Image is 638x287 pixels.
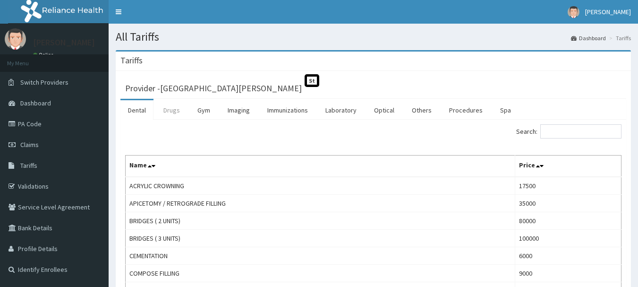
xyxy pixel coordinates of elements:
a: Online [33,52,56,58]
td: COMPOSE FILLING [126,265,515,282]
td: 80000 [515,212,621,230]
a: Dental [120,100,153,120]
span: Dashboard [20,99,51,107]
a: Immunizations [260,100,315,120]
a: Imaging [220,100,257,120]
span: [PERSON_NAME] [585,8,631,16]
a: Procedures [442,100,490,120]
td: 9000 [515,265,621,282]
a: Others [404,100,439,120]
td: CEMENTATION [126,247,515,265]
span: St [305,74,319,87]
a: Optical [366,100,402,120]
a: Gym [190,100,218,120]
img: User Image [5,28,26,50]
span: Switch Providers [20,78,68,87]
td: BRIDGES ( 3 UNITS) [126,230,515,247]
h3: Tariffs [120,56,143,65]
span: Claims [20,140,39,149]
th: Price [515,156,621,177]
td: 100000 [515,230,621,247]
p: [PERSON_NAME] [33,38,95,47]
td: 35000 [515,195,621,212]
h1: All Tariffs [116,31,631,43]
td: 17500 [515,177,621,195]
a: Laboratory [318,100,364,120]
img: User Image [568,6,579,18]
th: Name [126,156,515,177]
a: Dashboard [571,34,606,42]
a: Spa [493,100,519,120]
h3: Provider - [GEOGRAPHIC_DATA][PERSON_NAME] [125,84,302,93]
td: 6000 [515,247,621,265]
a: Drugs [156,100,187,120]
li: Tariffs [607,34,631,42]
td: BRIDGES ( 2 UNITS) [126,212,515,230]
label: Search: [516,124,621,139]
td: APICETOMY / RETROGRADE FILLING [126,195,515,212]
td: ACRYLIC CROWNING [126,177,515,195]
input: Search: [540,124,621,139]
span: Tariffs [20,161,37,170]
